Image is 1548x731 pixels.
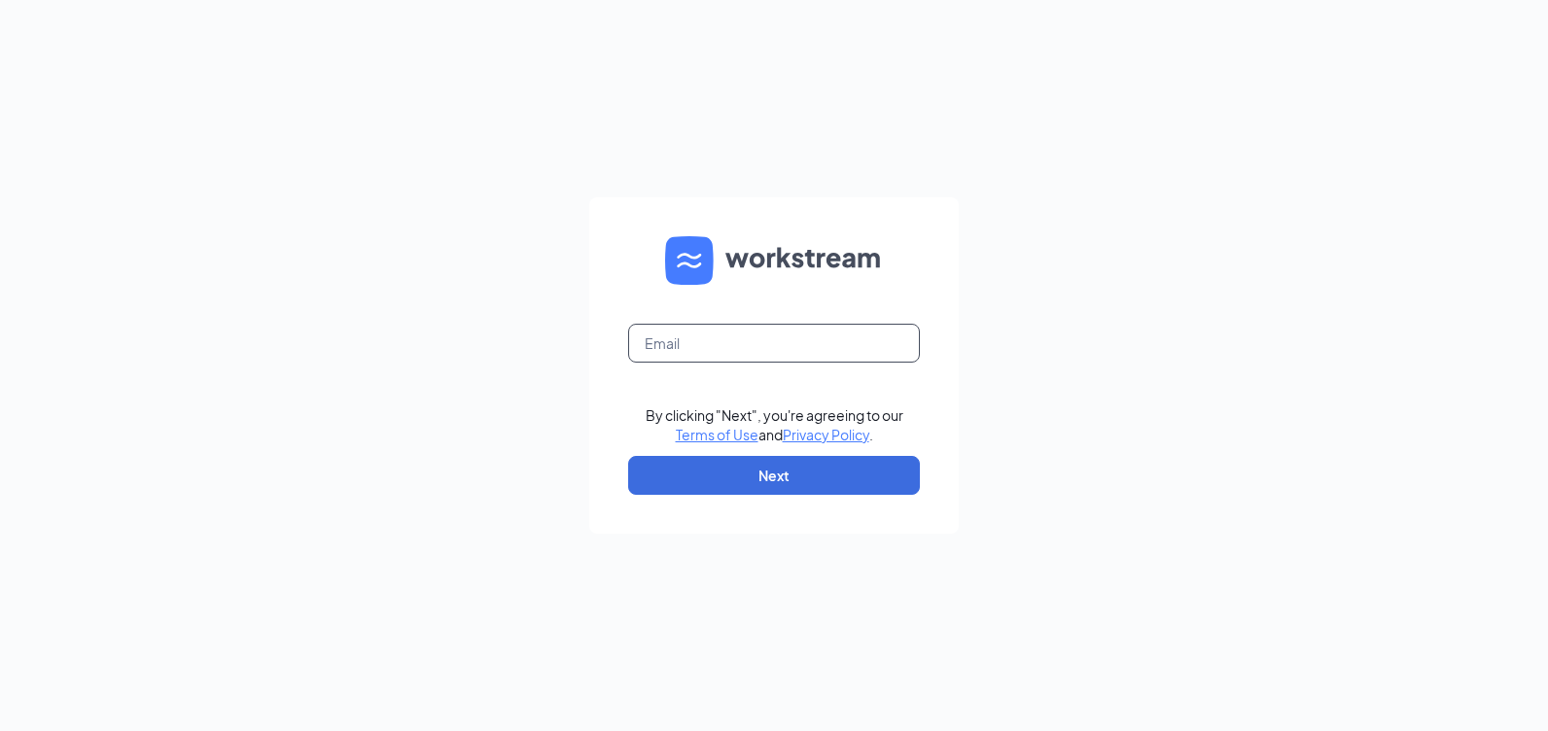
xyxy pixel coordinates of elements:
img: WS logo and Workstream text [665,236,883,285]
a: Privacy Policy [783,426,869,443]
input: Email [628,324,920,363]
button: Next [628,456,920,495]
a: Terms of Use [676,426,758,443]
div: By clicking "Next", you're agreeing to our and . [646,405,903,444]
